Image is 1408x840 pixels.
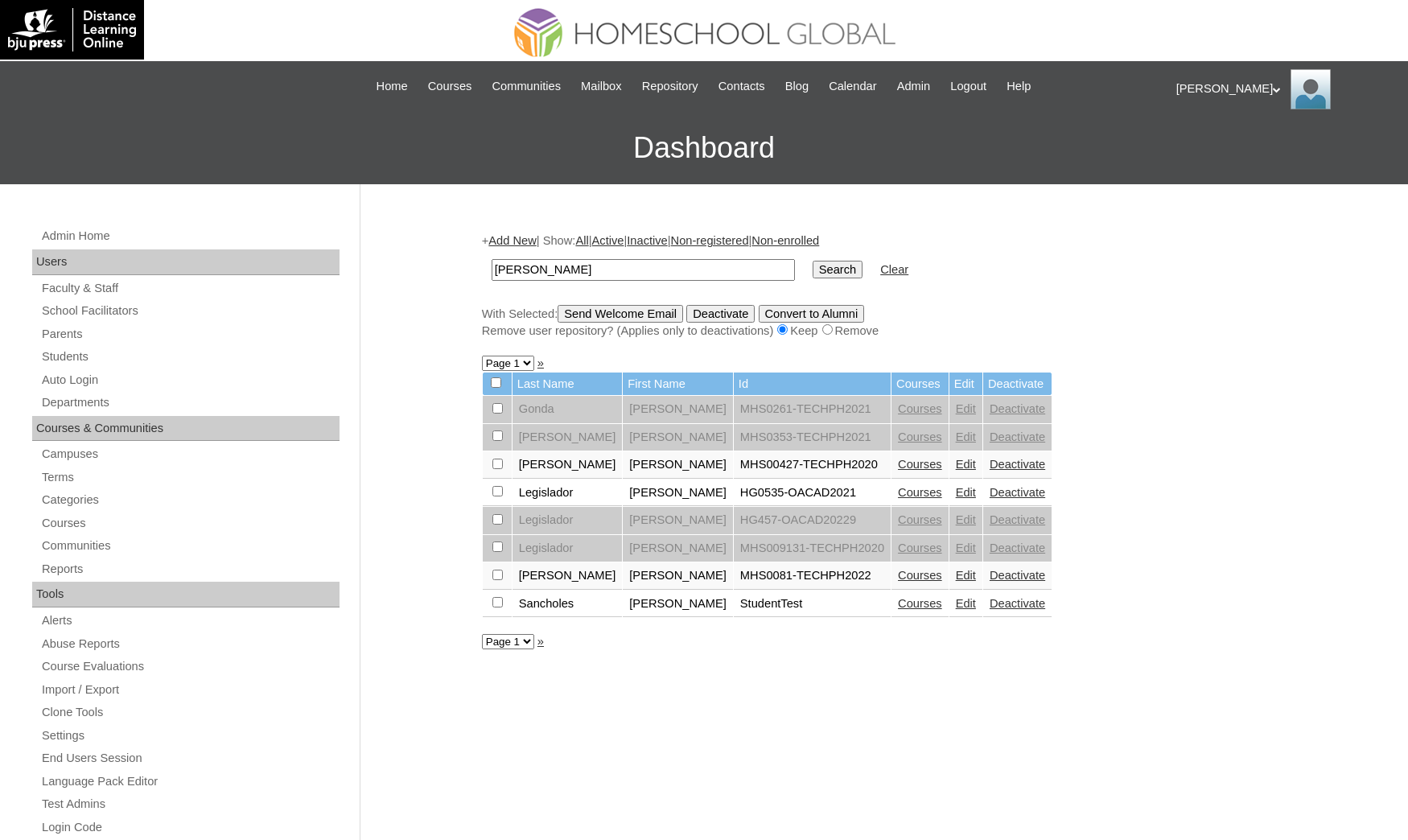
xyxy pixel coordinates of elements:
a: All [575,234,588,247]
td: [PERSON_NAME] [513,424,623,451]
a: Courses [898,513,942,526]
td: [PERSON_NAME] [623,396,733,423]
span: Contacts [718,77,765,96]
a: Repository [634,77,706,96]
td: [PERSON_NAME] [513,451,623,479]
a: Auto Login [40,370,340,390]
a: » [537,635,544,648]
span: Blog [785,77,809,96]
a: Edit [956,569,976,582]
td: [PERSON_NAME] [623,424,733,451]
a: Edit [956,430,976,443]
a: Parents [40,324,340,344]
a: Courses [898,597,942,610]
div: Remove user repository? (Applies only to deactivations) Keep Remove [482,323,1278,340]
a: Blog [777,77,817,96]
input: Send Welcome Email [558,305,683,323]
a: Clear [880,263,908,276]
a: Deactivate [990,513,1045,526]
input: Search [813,261,863,278]
a: Courses [898,486,942,499]
a: Deactivate [990,430,1045,443]
td: First Name [623,373,733,396]
td: [PERSON_NAME] [623,480,733,507]
a: Deactivate [990,569,1045,582]
td: Edit [949,373,982,396]
a: Edit [956,541,976,554]
td: [PERSON_NAME] [623,535,733,562]
span: Admin [897,77,931,96]
td: Legislador [513,480,623,507]
a: Edit [956,513,976,526]
a: Deactivate [990,597,1045,610]
td: Sancholes [513,591,623,618]
a: Courses [898,458,942,471]
span: Repository [642,77,698,96]
input: Convert to Alumni [759,305,865,323]
div: + | Show: | | | | [482,233,1278,339]
div: With Selected: [482,305,1278,340]
a: Courses [40,513,340,533]
td: HG457-OACAD20229 [734,507,891,534]
td: [PERSON_NAME] [623,451,733,479]
td: MHS009131-TECHPH2020 [734,535,891,562]
a: » [537,356,544,369]
a: Departments [40,393,340,413]
a: Import / Export [40,680,340,700]
a: Faculty & Staff [40,278,340,299]
a: School Facilitators [40,301,340,321]
a: Deactivate [990,458,1045,471]
td: MHS0261-TECHPH2021 [734,396,891,423]
a: Deactivate [990,486,1045,499]
a: Courses [420,77,480,96]
img: logo-white.png [8,8,136,51]
td: StudentTest [734,591,891,618]
td: Legislador [513,535,623,562]
h3: Dashboard [8,112,1400,184]
a: Language Pack Editor [40,772,340,792]
span: Calendar [829,77,876,96]
a: Edit [956,402,976,415]
input: Search [492,259,795,281]
a: Courses [898,402,942,415]
a: Contacts [710,77,773,96]
a: Course Evaluations [40,657,340,677]
a: Courses [898,430,942,443]
td: HG0535-OACAD2021 [734,480,891,507]
a: Inactive [627,234,668,247]
span: Mailbox [581,77,622,96]
a: Edit [956,486,976,499]
td: Id [734,373,891,396]
a: Categories [40,490,340,510]
img: Ariane Ebuen [1291,69,1331,109]
a: Deactivate [990,402,1045,415]
a: Help [998,77,1039,96]
td: [PERSON_NAME] [623,507,733,534]
div: Tools [32,582,340,607]
a: Admin [889,77,939,96]
a: Login Code [40,817,340,838]
span: Home [377,77,408,96]
a: Terms [40,467,340,488]
td: MHS0081-TECHPH2022 [734,562,891,590]
a: Settings [40,726,340,746]
a: Admin Home [40,226,340,246]
a: Abuse Reports [40,634,340,654]
a: Courses [898,541,942,554]
a: Clone Tools [40,702,340,723]
td: MHS0353-TECHPH2021 [734,424,891,451]
a: Campuses [40,444,340,464]
a: Test Admins [40,794,340,814]
a: Deactivate [990,541,1045,554]
a: Edit [956,458,976,471]
a: Communities [40,536,340,556]
a: Courses [898,569,942,582]
td: Deactivate [983,373,1052,396]
div: [PERSON_NAME] [1176,69,1392,109]
span: Logout [950,77,986,96]
a: Calendar [821,77,884,96]
span: Communities [492,77,561,96]
a: Add New [488,234,536,247]
td: Courses [891,373,949,396]
a: Non-enrolled [751,234,819,247]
